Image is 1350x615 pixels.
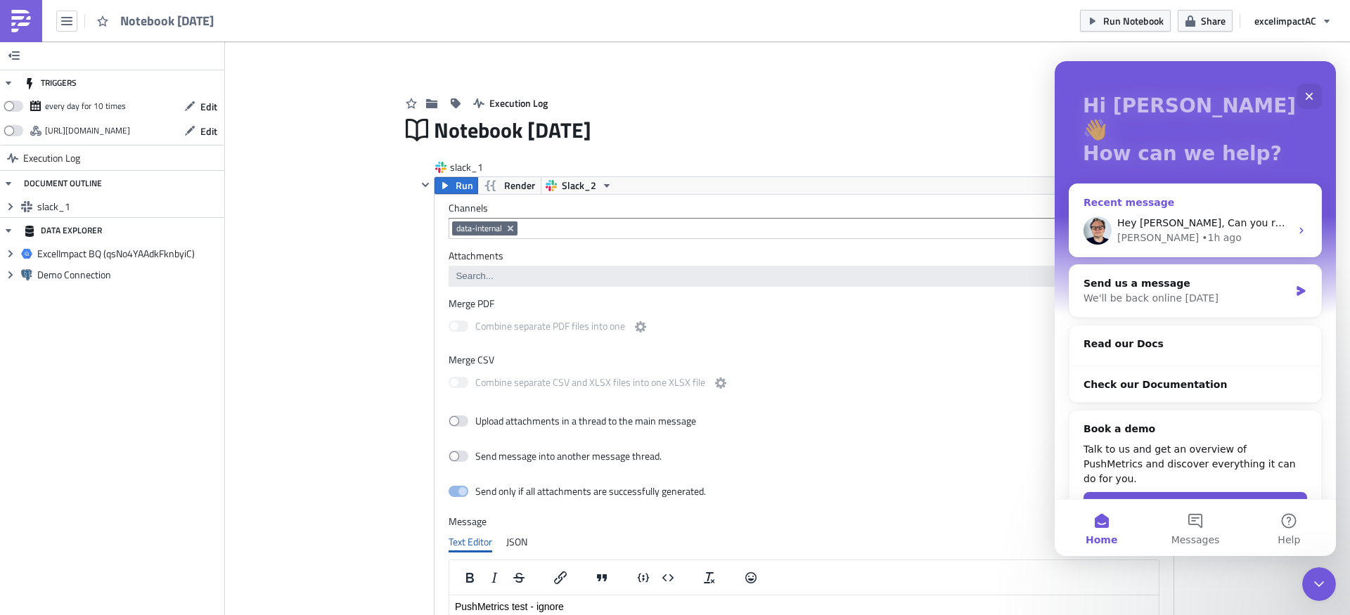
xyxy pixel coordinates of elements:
div: DATA EXPLORER [24,218,102,243]
div: Talk to us and get an overview of PushMetrics and discover everything it can do for you. [29,381,252,425]
div: Send us a messageWe'll be back online [DATE] [14,203,267,257]
label: Combine separate CSV and XLSX files into one XLSX file [449,375,729,392]
iframe: Intercom live chat [1302,567,1336,601]
button: Edit [177,120,224,142]
button: Insert code block [656,568,680,588]
div: every day for 10 times [45,96,126,117]
button: Blockquote [590,568,614,588]
label: Channels [449,202,1159,214]
span: Hey [PERSON_NAME], Can you refresh the Slack token and try again? We fixed a bug. Also, we’ll add... [63,156,853,167]
span: Help [223,474,245,484]
body: Rich Text Area. Press ALT-0 for help. [6,6,704,17]
button: Emojis [739,568,763,588]
button: Edit [177,96,224,117]
div: DOCUMENT OUTLINE [24,171,102,196]
button: Combine separate CSV and XLSX files into one XLSX file [712,375,729,391]
button: Insert/edit link [548,568,572,588]
div: Check our Documentation [15,305,266,342]
span: slack_1 [450,160,506,174]
label: Message [449,515,1159,528]
span: Execution Log [23,145,80,171]
button: Help [188,439,281,495]
label: Combine separate PDF files into one [449,318,649,336]
div: Check our Documentation [29,316,252,331]
img: PushMetrics [10,10,32,32]
div: [PERSON_NAME] [63,169,144,184]
div: https://pushmetrics.io/api/v1/report/RelZ73NoQW/webhook?token=64ed1cd31138426bb4e30ffa04721bbd [45,120,130,141]
button: Run [435,177,478,194]
button: Italic [482,568,506,588]
span: Notebook [DATE] [120,13,215,29]
span: Render [504,177,535,194]
span: data-internal [456,223,502,234]
span: Run [456,177,473,194]
span: Slack_2 [562,177,596,194]
span: Execution Log [489,96,548,110]
button: Remove Tag [505,221,517,235]
div: Send us a message [29,215,235,230]
span: ExcelImpact BQ (qsNo4YAAdkFknbyiC) [37,247,221,260]
label: Upload attachments in a thread to the main message [449,415,696,427]
button: Clear formatting [697,568,721,588]
span: Demo Connection [37,268,221,281]
span: Run Notebook [1103,13,1164,28]
button: Slack_2 [541,177,617,194]
label: Attachments [449,250,1159,262]
button: Insert code line [631,568,655,588]
span: Share [1201,13,1226,28]
span: slack_1 [37,200,221,213]
div: JSON [506,531,527,552]
button: Hide content [417,176,434,193]
button: Execution Log [466,92,555,114]
button: Strikethrough [507,568,531,588]
span: Home [31,474,63,484]
iframe: Intercom live chat [1055,61,1336,556]
label: Merge CSV [449,354,1159,366]
button: Request a demo [29,431,252,459]
p: PushMetrics test - ignore [6,6,704,17]
span: Notebook [DATE] [434,117,593,143]
input: Search... [452,269,1155,283]
span: excelimpact AC [1254,13,1316,28]
span: Messages [117,474,165,484]
h2: Book a demo [29,361,252,375]
h2: Read our Docs [29,276,252,290]
button: Combine separate PDF files into one [632,318,649,335]
div: We'll be back online [DATE] [29,230,235,245]
button: Messages [94,439,187,495]
div: Text Editor [449,531,492,552]
label: Send message into another message thread. [449,450,663,462]
div: TRIGGERS [24,70,77,96]
button: Run Notebook [1080,10,1171,32]
button: Render [477,177,541,194]
div: Send only if all attachments are successfully generated. [475,485,706,498]
div: Close [242,22,267,48]
div: • 1h ago [147,169,187,184]
span: Edit [200,124,217,138]
span: Edit [200,99,217,114]
button: excelimpactAC [1247,10,1339,32]
label: Merge PDF [449,297,1159,310]
button: Share [1178,10,1233,32]
button: Bold [458,568,482,588]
